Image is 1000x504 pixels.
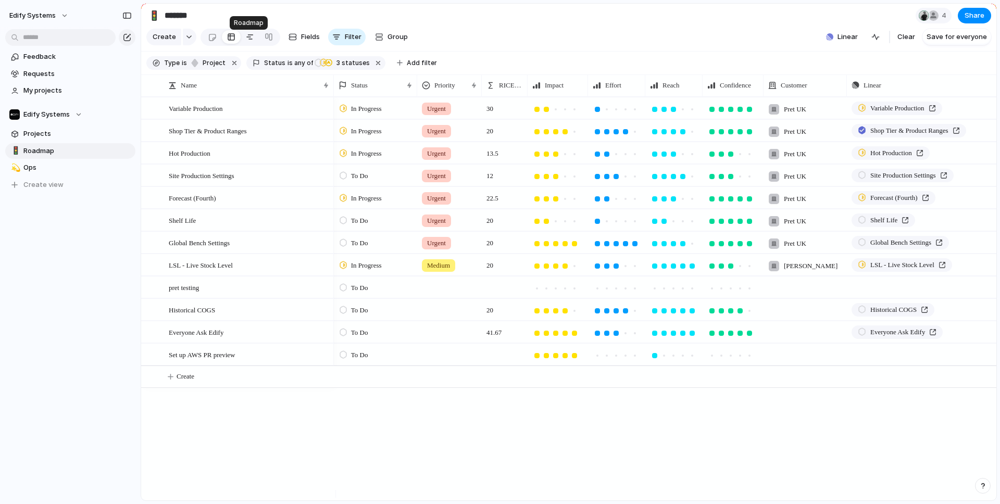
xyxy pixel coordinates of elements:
span: Pret UK [784,149,806,159]
span: is [182,58,187,68]
a: Variable Production [852,102,942,115]
span: Filter [345,32,361,42]
button: Group [370,29,413,45]
span: project [199,58,226,68]
span: Save for everyone [927,32,987,42]
div: 💫 [11,162,18,174]
span: pret testing [169,281,199,293]
span: Share [965,10,984,21]
button: Filter [328,29,366,45]
span: Shop Tier & Product Ranges [169,124,247,136]
button: Edify Systems [5,7,74,24]
span: Add filter [407,58,437,68]
a: Shop Tier & Product Ranges [852,124,966,137]
span: In Progress [351,193,382,204]
span: Linear [838,32,858,42]
span: LSL - Live Stock Level [169,259,233,271]
span: Roadmap [23,146,132,156]
span: Shop Tier & Product Ranges [870,125,948,136]
button: Share [958,8,991,23]
span: Historical COGS [870,305,917,315]
span: Name [181,80,197,91]
span: Everyone Ask Edify [169,326,223,338]
span: Pret UK [784,216,806,226]
span: Hot Production [870,148,912,158]
span: LSL - Live Stock Level [870,260,934,270]
span: 20 [482,299,497,316]
div: Roadmap [230,16,268,30]
span: Linear [864,80,881,91]
div: 🚦 [11,145,18,157]
span: Group [387,32,408,42]
span: Create [153,32,176,42]
span: Shelf Life [870,215,897,225]
a: Hot Production [852,146,930,160]
a: 🚦Roadmap [5,143,135,159]
span: 20 [482,120,497,136]
span: Medium [427,260,450,271]
span: In Progress [351,260,382,271]
span: [PERSON_NAME] [784,261,838,271]
span: Pret UK [784,104,806,115]
span: Site Production Settings [169,169,234,181]
span: Global Bench Settings [870,237,931,248]
span: Forecast (Fourth) [169,192,216,204]
span: 41.67 [482,322,506,338]
span: Clear [897,32,915,42]
button: Fields [284,29,324,45]
span: Status [264,58,285,68]
div: 🚦 [148,8,160,22]
span: Confidence [720,80,751,91]
span: Forecast (Fourth) [870,193,918,203]
button: Push [949,281,984,294]
span: Pret UK [784,127,806,137]
span: Pret UK [784,171,806,182]
span: Variable Production [870,103,924,114]
a: Global Bench Settings [852,236,949,249]
button: 💫 [9,162,20,173]
span: 13.5 [482,143,503,159]
span: In Progress [351,126,382,136]
span: Global Bench Settings [169,236,230,248]
span: Set up AWS PR preview [169,348,235,360]
a: Requests [5,66,135,82]
button: Create [146,29,181,45]
button: 🚦 [146,7,162,24]
span: Status [351,80,368,91]
span: Ops [23,162,132,173]
span: Requests [23,69,132,79]
span: Urgent [427,126,446,136]
button: Linear [822,29,862,45]
span: To Do [351,305,368,316]
a: Feedback [5,49,135,65]
a: Everyone Ask Edify [852,325,943,339]
button: isany of [285,57,315,69]
button: project [188,57,228,69]
a: My projects [5,83,135,98]
span: In Progress [351,104,382,114]
span: Urgent [427,193,446,204]
span: Fields [301,32,320,42]
a: 💫Ops [5,160,135,175]
span: Effort [605,80,621,91]
span: 30 [482,98,497,114]
span: Site Production Settings [870,170,936,181]
a: Historical COGS [852,303,934,317]
span: Push [966,282,979,293]
span: Urgent [427,238,446,248]
span: Create [177,371,194,382]
span: Urgent [427,216,446,226]
span: Feedback [23,52,132,62]
span: Type [164,58,180,68]
span: My projects [23,85,132,96]
button: Create view [5,177,135,193]
button: is [180,57,189,69]
span: Projects [23,129,132,139]
span: Edify Systems [9,10,56,21]
a: Site Production Settings [852,169,954,182]
span: 12 [482,165,497,181]
span: statuses [333,58,370,68]
span: is [287,58,293,68]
